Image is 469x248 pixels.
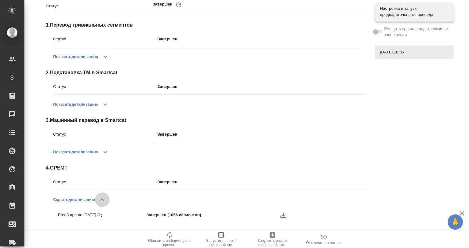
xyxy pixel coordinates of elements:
button: Скачать логи [279,210,288,220]
div: [DATE] 16:05 [375,46,454,59]
p: Статус [53,84,158,90]
div: Настройка и запуск предварительного перевода [375,2,454,21]
span: Очищать правила подстановки по завершении [384,26,449,38]
button: Отключить от заказа [298,231,349,248]
button: Скрытьдетализацию [53,192,95,207]
p: Статус [53,36,158,42]
span: 2 . Подстановка ТМ в Smartcat [46,69,366,76]
button: Обновить информацию о проекте [144,231,195,248]
span: Отключить от заказа [306,241,341,245]
p: Завершен [158,131,366,137]
p: Preo8 update [DATE] (1) [58,212,146,218]
span: Настройка и запуск предварительного перевода [380,5,449,18]
p: Завершен [158,36,366,42]
span: 🙏 [450,216,460,228]
button: Запустить расчет финальной стат. [247,231,298,248]
button: Показатьдетализацию [53,49,98,64]
button: Запустить расчет начальной стат. [195,231,247,248]
span: 1 . Перевод тривиальных сегментов [46,21,366,29]
p: Завершен [153,1,173,11]
span: Обновить информацию о проекте [148,239,192,247]
button: 🙏 [448,214,463,230]
p: Завершен [158,84,366,90]
span: Запустить расчет финальной стат. [250,239,294,247]
p: Завершен [158,179,366,185]
span: Запустить расчет начальной стат. [199,239,243,247]
button: Показатьдетализацию [53,145,98,159]
p: Статус [53,131,158,137]
span: 3 . Машинный перевод в Smartcat [46,117,366,124]
p: Завершен (1056 сегментов) [146,212,213,218]
p: Статус [53,179,158,185]
span: [DATE] 16:05 [380,49,449,55]
button: Показатьдетализацию [53,97,98,112]
p: Статус [46,3,153,9]
span: 4 . GPEMT [46,164,366,172]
